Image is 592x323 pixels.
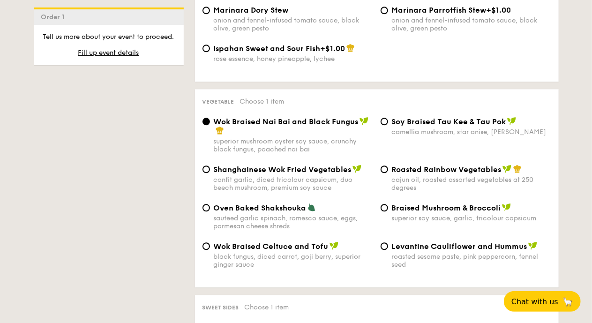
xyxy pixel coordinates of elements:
[214,214,373,230] div: sauteed garlic spinach, romesco sauce, eggs, parmesan cheese shreds
[202,304,239,311] span: Sweet sides
[528,241,538,250] img: icon-vegan.f8ff3823.svg
[214,203,307,212] span: Oven Baked Shakshouka
[202,7,210,14] input: Marinara Dory Stewonion and fennel-infused tomato sauce, black olive, green pesto
[202,165,210,173] input: Shanghainese Wok Fried Vegetablesconfit garlic, diced tricolour capsicum, duo beech mushroom, pre...
[392,117,506,126] span: ⁠Soy Braised Tau Kee & Tau Pok
[502,165,512,173] img: icon-vegan.f8ff3823.svg
[214,176,373,192] div: confit garlic, diced tricolour capsicum, duo beech mushroom, premium soy sauce
[381,118,388,125] input: ⁠Soy Braised Tau Kee & Tau Pokcamellia mushroom, star anise, [PERSON_NAME]
[214,55,373,63] div: rose essence, honey pineapple, lychee
[392,6,487,15] span: Marinara Parrotfish Stew
[392,203,501,212] span: Braised Mushroom & Broccoli
[381,242,388,250] input: Levantine Cauliflower and Hummusroasted sesame paste, pink peppercorn, fennel seed
[511,297,558,306] span: Chat with us
[41,32,176,42] p: Tell us more about your event to proceed.
[202,118,210,125] input: Wok Braised Nai Bai and Black Fungussuperior mushroom oyster soy sauce, crunchy black fungus, poa...
[502,203,511,211] img: icon-vegan.f8ff3823.svg
[214,16,373,32] div: onion and fennel-infused tomato sauce, black olive, green pesto
[487,6,511,15] span: +$1.00
[392,176,551,192] div: cajun oil, roasted assorted vegetables at 250 degrees
[202,204,210,211] input: Oven Baked Shakshoukasauteed garlic spinach, romesco sauce, eggs, parmesan cheese shreds
[392,165,502,174] span: Roasted Rainbow Vegetables
[392,128,551,136] div: camellia mushroom, star anise, [PERSON_NAME]
[78,49,139,57] span: Fill up event details
[321,44,345,53] span: +$1.00
[392,253,551,269] div: roasted sesame paste, pink peppercorn, fennel seed
[214,6,289,15] span: Marinara Dory Stew
[202,242,210,250] input: Wok Braised Celtuce and Tofublack fungus, diced carrot, goji berry, superior ginger sauce
[214,137,373,153] div: superior mushroom oyster soy sauce, crunchy black fungus, poached nai bai
[307,203,316,211] img: icon-vegetarian.fe4039eb.svg
[360,117,369,125] img: icon-vegan.f8ff3823.svg
[562,296,573,307] span: 🦙
[240,98,285,105] span: Choose 1 item
[216,126,224,135] img: icon-chef-hat.a58ddaea.svg
[352,165,362,173] img: icon-vegan.f8ff3823.svg
[513,165,522,173] img: icon-chef-hat.a58ddaea.svg
[392,16,551,32] div: onion and fennel-infused tomato sauce, black olive, green pesto
[330,241,339,250] img: icon-vegan.f8ff3823.svg
[381,7,388,14] input: Marinara Parrotfish Stew+$1.00onion and fennel-infused tomato sauce, black olive, green pesto
[392,242,527,251] span: Levantine Cauliflower and Hummus
[214,242,329,251] span: Wok Braised Celtuce and Tofu
[202,98,234,105] span: Vegetable
[245,303,289,311] span: Choose 1 item
[392,214,551,222] div: superior soy sauce, garlic, tricolour capsicum
[346,44,355,52] img: icon-chef-hat.a58ddaea.svg
[41,13,69,21] span: Order 1
[214,117,359,126] span: Wok Braised Nai Bai and Black Fungus
[214,44,321,53] span: Ispahan Sweet and Sour Fish
[381,165,388,173] input: Roasted Rainbow Vegetablescajun oil, roasted assorted vegetables at 250 degrees
[381,204,388,211] input: Braised Mushroom & Broccolisuperior soy sauce, garlic, tricolour capsicum
[504,291,581,312] button: Chat with us🦙
[202,45,210,52] input: Ispahan Sweet and Sour Fish+$1.00rose essence, honey pineapple, lychee
[214,253,373,269] div: black fungus, diced carrot, goji berry, superior ginger sauce
[214,165,352,174] span: Shanghainese Wok Fried Vegetables
[507,117,517,125] img: icon-vegan.f8ff3823.svg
